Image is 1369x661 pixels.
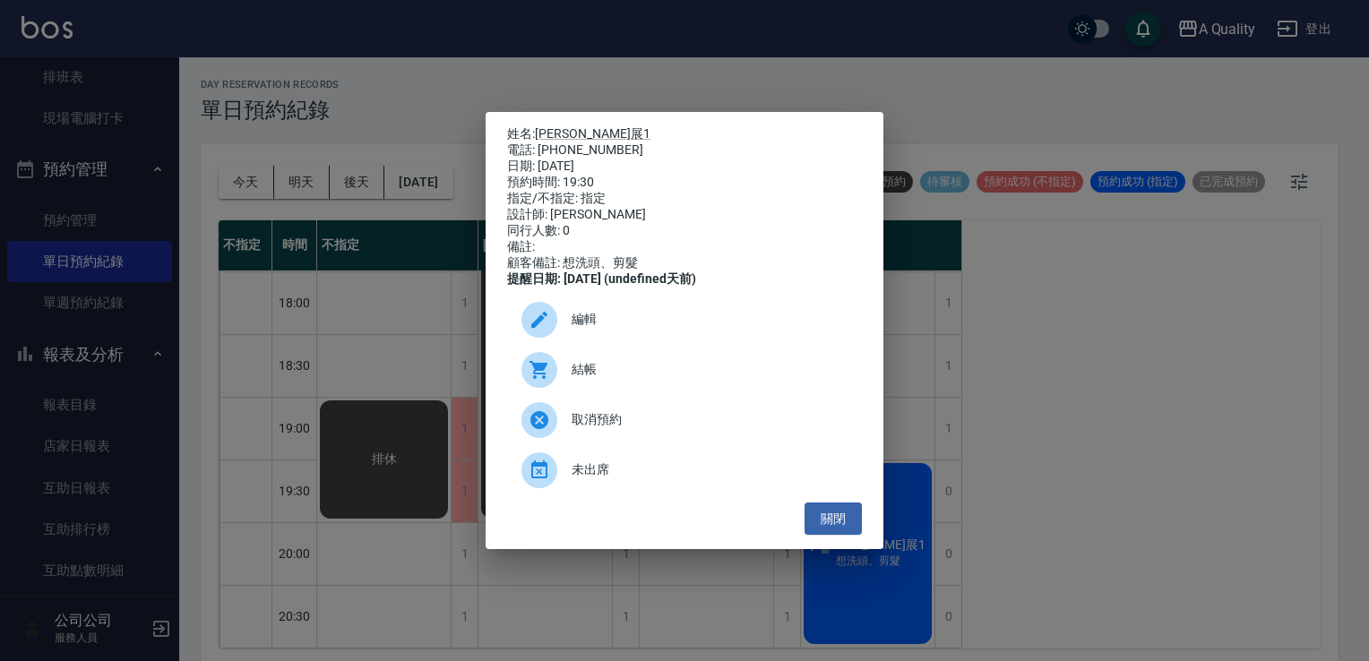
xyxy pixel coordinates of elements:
[535,126,650,141] a: [PERSON_NAME]展1
[572,310,848,329] span: 編輯
[507,255,862,271] div: 顧客備註: 想洗頭、剪髮
[507,271,862,288] div: 提醒日期: [DATE] (undefined天前)
[572,410,848,429] span: 取消預約
[805,502,862,536] button: 關閉
[507,395,862,445] div: 取消預約
[507,223,862,239] div: 同行人數: 0
[572,460,848,479] span: 未出席
[507,191,862,207] div: 指定/不指定: 指定
[507,142,862,159] div: 電話: [PHONE_NUMBER]
[572,360,848,379] span: 結帳
[507,345,862,395] a: 結帳
[507,239,862,255] div: 備註:
[507,445,862,495] div: 未出席
[507,126,862,142] p: 姓名:
[507,207,862,223] div: 設計師: [PERSON_NAME]
[507,159,862,175] div: 日期: [DATE]
[507,295,862,345] div: 編輯
[507,175,862,191] div: 預約時間: 19:30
